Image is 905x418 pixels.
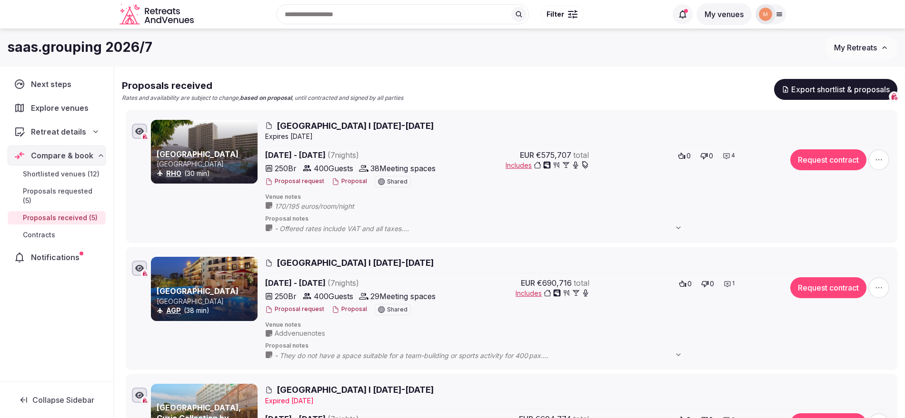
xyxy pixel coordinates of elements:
[157,306,256,315] div: (38 min)
[23,230,55,240] span: Contracts
[166,169,181,177] a: RHO
[8,185,106,207] a: Proposals requested (5)
[520,149,534,161] span: EUR
[275,351,692,360] span: - They do not have a space suitable for a team-building or sports activity for 400 pax. - Accordi...
[387,179,408,185] span: Shared
[265,342,891,350] span: Proposal notes
[157,169,256,178] div: (30 min)
[8,389,106,410] button: Collapse Sidebar
[265,177,324,185] button: Proposal request
[825,36,897,59] button: My Retreats
[23,169,99,179] span: Shortlisted venues (12)
[731,152,735,160] span: 4
[31,78,75,90] span: Next steps
[516,289,589,298] button: Includes
[265,396,891,406] div: Expire d [DATE]
[265,215,891,223] span: Proposal notes
[696,10,752,19] a: My venues
[265,132,891,141] div: Expire s [DATE]
[265,321,891,329] span: Venue notes
[521,277,535,289] span: EUR
[774,79,897,100] button: Export shortlist & proposals
[696,3,752,25] button: My venues
[277,257,434,269] span: [GEOGRAPHIC_DATA] I [DATE]-[DATE]
[31,252,83,263] span: Notifications
[8,38,152,57] h1: saas.grouping 2026/7
[710,279,714,289] span: 0
[537,277,572,289] span: €690,716
[23,213,98,223] span: Proposals received (5)
[275,202,373,211] span: 170/195 euros/room/night
[31,102,92,114] span: Explore venues
[387,307,408,312] span: Shared
[8,247,106,267] a: Notifications
[547,10,564,19] span: Filter
[166,306,181,314] a: AGP
[370,163,436,174] span: 38 Meeting spaces
[790,149,866,170] button: Request contract
[732,280,735,288] span: 1
[314,291,353,302] span: 400 Guests
[157,286,239,296] a: [GEOGRAPHIC_DATA]
[8,74,106,94] a: Next steps
[328,150,359,160] span: ( 7 night s )
[275,224,692,233] span: - Offered rates include VAT and all taxes. - Meeting and breakout rooms: During set up and disman...
[275,291,297,302] span: 250 Br
[265,277,436,289] span: [DATE] - [DATE]
[686,151,691,161] span: 0
[157,149,239,159] a: [GEOGRAPHIC_DATA]
[676,277,695,291] button: 0
[8,167,106,181] a: Shortlisted venues (12)
[574,277,589,289] span: total
[277,384,434,396] span: [GEOGRAPHIC_DATA] I [DATE]-[DATE]
[759,8,772,21] img: marina
[687,279,692,289] span: 0
[790,277,866,298] button: Request contract
[122,79,403,92] h2: Proposals received
[506,161,589,170] button: Includes
[8,211,106,224] a: Proposals received (5)
[332,305,367,313] button: Proposal
[275,329,325,338] span: Add venue notes
[709,151,713,161] span: 0
[265,193,891,201] span: Venue notes
[31,126,86,137] span: Retreat details
[166,306,181,315] button: AGP
[8,228,106,242] a: Contracts
[675,149,694,163] button: 0
[314,163,353,174] span: 400 Guests
[31,150,93,161] span: Compare & book
[157,159,256,169] p: [GEOGRAPHIC_DATA]
[370,291,436,302] span: 29 Meeting spaces
[32,395,94,405] span: Collapse Sidebar
[698,277,717,291] button: 0
[122,94,403,102] p: Rates and availability are subject to change, , until contracted and signed by all parties
[834,43,877,52] span: My Retreats
[119,4,196,25] svg: Retreats and Venues company logo
[157,297,256,306] p: [GEOGRAPHIC_DATA]
[573,149,589,161] span: total
[8,98,106,118] a: Explore venues
[536,149,571,161] span: €575,707
[697,149,716,163] button: 0
[328,278,359,288] span: ( 7 night s )
[540,5,584,23] button: Filter
[265,149,436,161] span: [DATE] - [DATE]
[277,120,434,132] span: [GEOGRAPHIC_DATA] I [DATE]-[DATE]
[119,4,196,25] a: Visit the homepage
[332,177,367,185] button: Proposal
[23,186,102,205] span: Proposals requested (5)
[275,163,297,174] span: 250 Br
[265,305,324,313] button: Proposal request
[240,94,292,101] strong: based on proposal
